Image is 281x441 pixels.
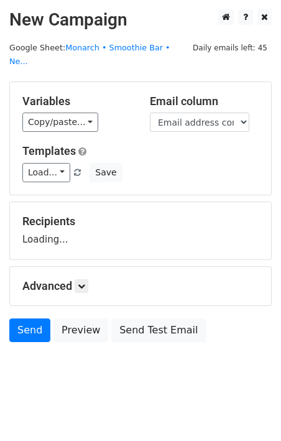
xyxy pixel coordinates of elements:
[9,318,50,342] a: Send
[9,9,272,30] h2: New Campaign
[22,279,259,293] h5: Advanced
[150,95,259,108] h5: Email column
[22,215,259,228] h5: Recipients
[22,215,259,247] div: Loading...
[9,43,170,67] small: Google Sheet:
[53,318,108,342] a: Preview
[22,95,131,108] h5: Variables
[188,41,272,55] span: Daily emails left: 45
[9,43,170,67] a: Monarch • Smoothie Bar • Ne...
[111,318,206,342] a: Send Test Email
[22,163,70,182] a: Load...
[22,144,76,157] a: Templates
[90,163,122,182] button: Save
[22,113,98,132] a: Copy/paste...
[188,43,272,52] a: Daily emails left: 45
